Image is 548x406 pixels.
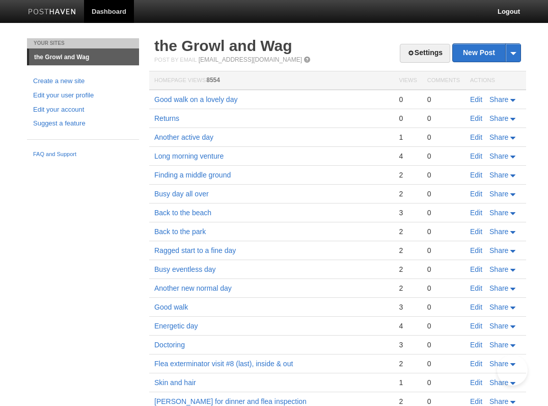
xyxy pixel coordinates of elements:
[399,246,417,255] div: 2
[399,321,417,331] div: 4
[489,265,508,273] span: Share
[33,150,133,159] a: FAQ and Support
[154,57,197,63] span: Post by Email
[427,378,460,387] div: 0
[470,303,482,311] a: Edit
[470,171,482,179] a: Edit
[154,341,185,349] a: Doctoring
[427,284,460,293] div: 0
[470,265,482,273] a: Edit
[470,322,482,330] a: Edit
[199,56,302,63] a: [EMAIL_ADDRESS][DOMAIN_NAME]
[427,227,460,236] div: 0
[154,209,211,217] a: Back to the beach
[470,190,482,198] a: Edit
[470,152,482,160] a: Edit
[465,71,526,90] th: Actions
[489,227,508,236] span: Share
[470,95,482,104] a: Edit
[489,95,508,104] span: Share
[427,114,460,123] div: 0
[399,340,417,349] div: 3
[154,227,206,236] a: Back to the park
[154,378,196,387] a: Skin and hair
[489,322,508,330] span: Share
[33,76,133,87] a: Create a new site
[154,37,292,54] a: the Growl and Wag
[470,209,482,217] a: Edit
[29,49,139,65] a: the Growl and Wag
[154,397,307,405] a: [PERSON_NAME] for dinner and flea inspection
[470,284,482,292] a: Edit
[427,170,460,180] div: 0
[399,189,417,198] div: 2
[154,133,213,141] a: Another active day
[154,171,231,179] a: Finding a middle ground
[154,95,237,104] a: Good walk on a lovely day
[399,170,417,180] div: 2
[489,360,508,368] span: Share
[427,340,460,349] div: 0
[27,38,139,48] li: Your Sites
[33,118,133,129] a: Suggest a feature
[154,152,224,160] a: Long morning venture
[399,397,417,406] div: 2
[427,302,460,312] div: 0
[422,71,465,90] th: Comments
[427,397,460,406] div: 0
[149,71,394,90] th: Homepage Views
[33,90,133,101] a: Edit your user profile
[489,209,508,217] span: Share
[154,322,198,330] a: Energetic day
[497,355,528,386] iframe: Help Scout Beacon - Open
[399,133,417,142] div: 1
[154,190,209,198] a: Busy day all over
[154,360,293,368] a: Flea exterminator visit #8 (last), inside & out
[427,265,460,274] div: 0
[489,378,508,387] span: Share
[489,246,508,255] span: Share
[399,284,417,293] div: 2
[470,397,482,405] a: Edit
[427,189,460,198] div: 0
[470,246,482,255] a: Edit
[33,105,133,115] a: Edit your account
[489,303,508,311] span: Share
[154,265,216,273] a: Busy eventless day
[489,171,508,179] span: Share
[427,246,460,255] div: 0
[489,284,508,292] span: Share
[399,114,417,123] div: 0
[28,9,76,16] img: Posthaven-bar
[489,190,508,198] span: Share
[470,114,482,122] a: Edit
[399,265,417,274] div: 2
[399,95,417,104] div: 0
[489,341,508,349] span: Share
[427,151,460,161] div: 0
[399,208,417,217] div: 3
[154,114,179,122] a: Returns
[489,114,508,122] span: Share
[427,321,460,331] div: 0
[489,133,508,141] span: Share
[489,152,508,160] span: Share
[394,71,422,90] th: Views
[206,77,220,84] span: 8554
[470,378,482,387] a: Edit
[427,359,460,368] div: 0
[399,151,417,161] div: 4
[470,341,482,349] a: Edit
[427,133,460,142] div: 0
[489,397,508,405] span: Share
[154,246,236,255] a: Ragged start to a fine day
[470,360,482,368] a: Edit
[399,378,417,387] div: 1
[154,303,188,311] a: Good walk
[399,359,417,368] div: 2
[400,44,450,63] a: Settings
[399,302,417,312] div: 3
[427,95,460,104] div: 0
[154,284,232,292] a: Another new normal day
[399,227,417,236] div: 2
